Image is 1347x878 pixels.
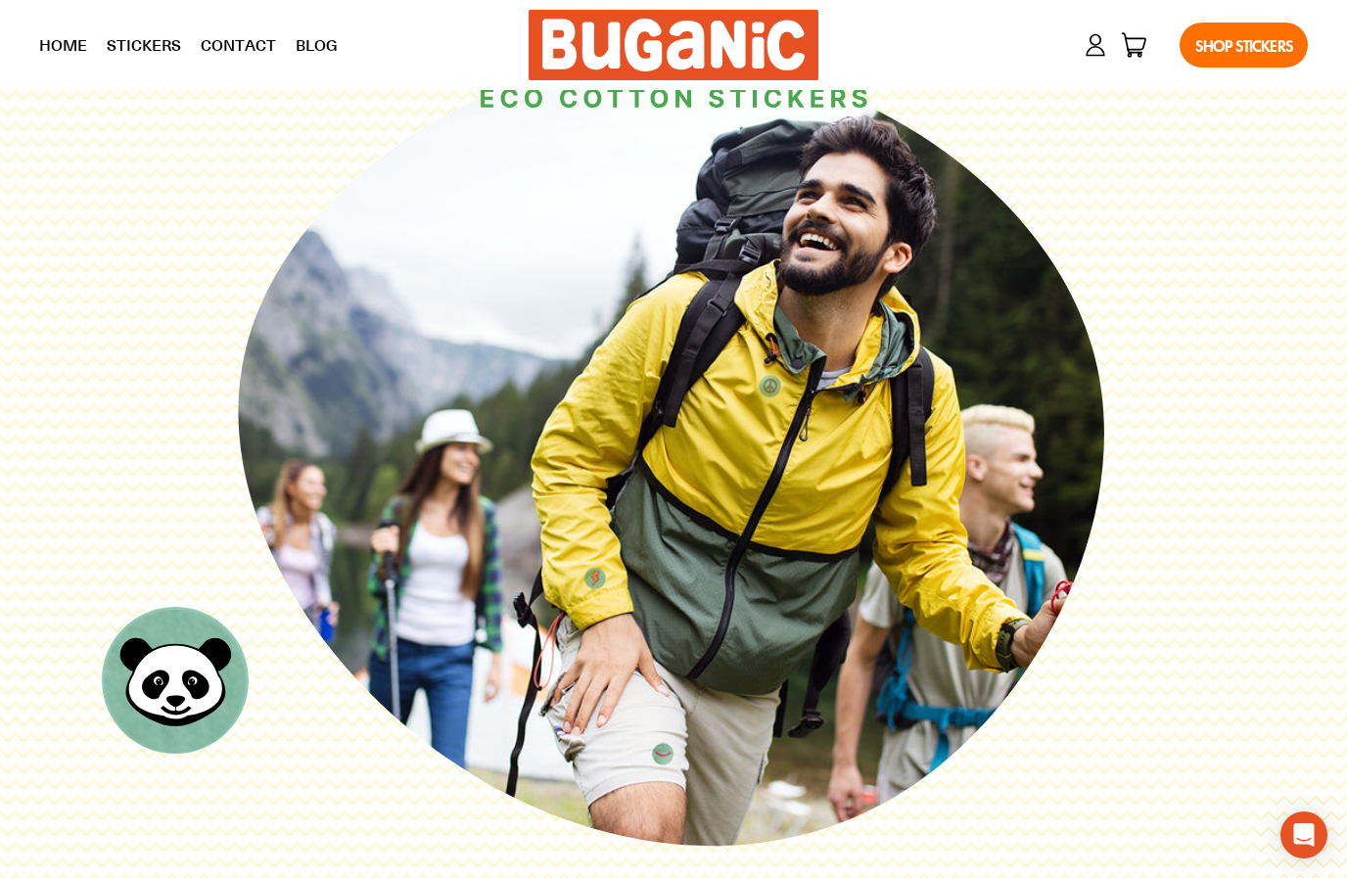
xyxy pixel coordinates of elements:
[97,21,191,69] a: Stickers
[1280,811,1327,858] div: Open Intercom Messenger
[29,21,97,69] a: Home
[191,21,286,69] a: Contact
[529,10,818,80] img: Buganic
[286,21,348,69] a: Blog
[529,10,818,80] a: Buganic Buganic
[1180,23,1308,68] a: Shop Stickers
